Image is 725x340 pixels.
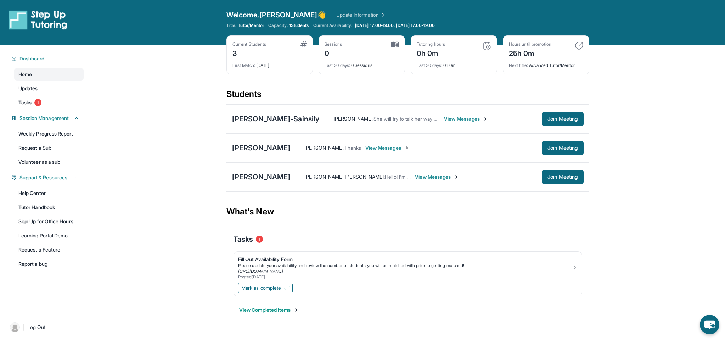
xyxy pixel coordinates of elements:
[238,263,572,269] div: Please update your availability and review the number of students you will be matched with prior ...
[232,143,290,153] div: [PERSON_NAME]
[483,116,488,122] img: Chevron-Right
[417,41,445,47] div: Tutoring hours
[14,68,84,81] a: Home
[18,85,38,92] span: Updates
[238,23,264,28] span: Tutor/Mentor
[17,174,79,181] button: Support & Resources
[284,285,290,291] img: Mark as complete
[27,324,46,331] span: Log Out
[313,23,352,28] span: Current Availability:
[14,156,84,168] a: Volunteer as a sub
[14,215,84,228] a: Sign Up for Office Hours
[404,145,410,151] img: Chevron-Right
[232,172,290,182] div: [PERSON_NAME]
[547,117,578,121] span: Join Meeting
[354,23,436,28] a: [DATE] 17:00-19:00, [DATE] 17:00-19:00
[547,146,578,150] span: Join Meeting
[300,41,307,47] img: card
[509,47,551,58] div: 25h 0m
[10,322,20,332] img: user-img
[232,58,307,68] div: [DATE]
[14,187,84,200] a: Help Center
[365,144,410,151] span: View Messages
[238,269,283,274] a: [URL][DOMAIN_NAME]
[325,41,342,47] div: Sessions
[17,55,79,62] button: Dashboard
[256,236,263,243] span: 1
[234,234,253,244] span: Tasks
[23,323,24,332] span: |
[14,258,84,270] a: Report a bug
[289,23,309,28] span: 1 Students
[542,141,584,155] button: Join Meeting
[9,10,67,30] img: logo
[239,306,299,313] button: View Completed Items
[417,63,442,68] span: Last 30 days :
[509,41,551,47] div: Hours until promotion
[325,58,399,68] div: 0 Sessions
[14,201,84,214] a: Tutor Handbook
[509,58,583,68] div: Advanced Tutor/Mentor
[547,175,578,179] span: Join Meeting
[7,319,84,335] a: |Log Out
[542,112,584,126] button: Join Meeting
[483,41,491,50] img: card
[325,47,342,58] div: 0
[304,145,344,151] span: [PERSON_NAME] :
[226,23,236,28] span: Title:
[14,243,84,256] a: Request a Feature
[19,55,45,62] span: Dashboard
[18,99,32,106] span: Tasks
[238,274,572,280] div: Posted [DATE]
[417,47,445,58] div: 0h 0m
[14,142,84,154] a: Request a Sub
[238,283,293,293] button: Mark as complete
[241,284,281,292] span: Mark as complete
[379,11,386,18] img: Chevron Right
[14,96,84,109] a: Tasks1
[575,41,583,50] img: card
[454,174,459,180] img: Chevron-Right
[234,252,582,281] a: Fill Out Availability FormPlease update your availability and review the number of students you w...
[19,115,69,122] span: Session Management
[417,58,491,68] div: 0h 0m
[344,145,361,151] span: Thanks
[325,63,350,68] span: Last 30 days :
[232,47,266,58] div: 3
[232,41,266,47] div: Current Students
[336,11,386,18] a: Update Information
[226,196,589,227] div: What's New
[700,315,719,334] button: chat-button
[304,174,385,180] span: [PERSON_NAME] [PERSON_NAME] :
[373,116,643,122] span: She will try to talk her way out of work, which is OK for building rapport , but not when it's ti...
[415,173,459,180] span: View Messages
[355,23,435,28] span: [DATE] 17:00-19:00, [DATE] 17:00-19:00
[238,256,572,263] div: Fill Out Availability Form
[226,88,589,104] div: Students
[268,23,288,28] span: Capacity:
[14,82,84,95] a: Updates
[444,115,488,122] span: View Messages
[509,63,528,68] span: Next title :
[232,63,255,68] span: First Match :
[542,170,584,184] button: Join Meeting
[14,229,84,242] a: Learning Portal Demo
[19,174,67,181] span: Support & Resources
[17,115,79,122] button: Session Management
[333,116,373,122] span: [PERSON_NAME] :
[391,41,399,48] img: card
[18,71,32,78] span: Home
[14,127,84,140] a: Weekly Progress Report
[226,10,326,20] span: Welcome, [PERSON_NAME] 👋
[232,114,319,124] div: [PERSON_NAME]-Sainsily
[34,99,41,106] span: 1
